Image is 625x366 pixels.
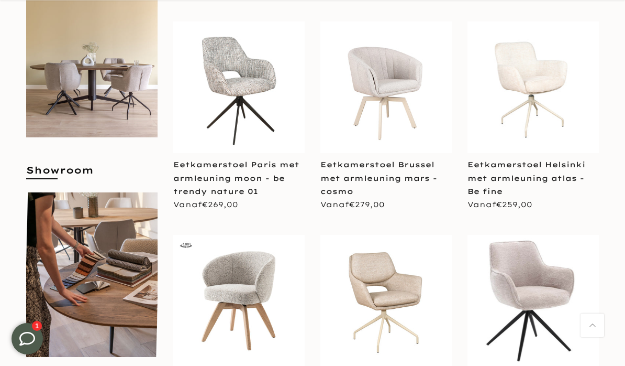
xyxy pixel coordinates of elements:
iframe: toggle-frame [1,313,53,365]
span: Vanaf [320,200,385,209]
a: Eetkamerstoel Brussel met armleuning mars - cosmo [320,160,437,196]
span: €279,00 [349,200,385,209]
a: Terug naar boven [581,314,604,337]
span: Vanaf [467,200,532,209]
span: €269,00 [202,200,238,209]
span: Vanaf [173,200,238,209]
span: €259,00 [496,200,532,209]
a: Eetkamerstoel Paris met armleuning moon - be trendy nature 01 [173,160,299,196]
h5: Showroom [26,164,158,187]
a: Eetkamerstoel Helsinki met armleuning atlas - Be fine [467,160,585,196]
